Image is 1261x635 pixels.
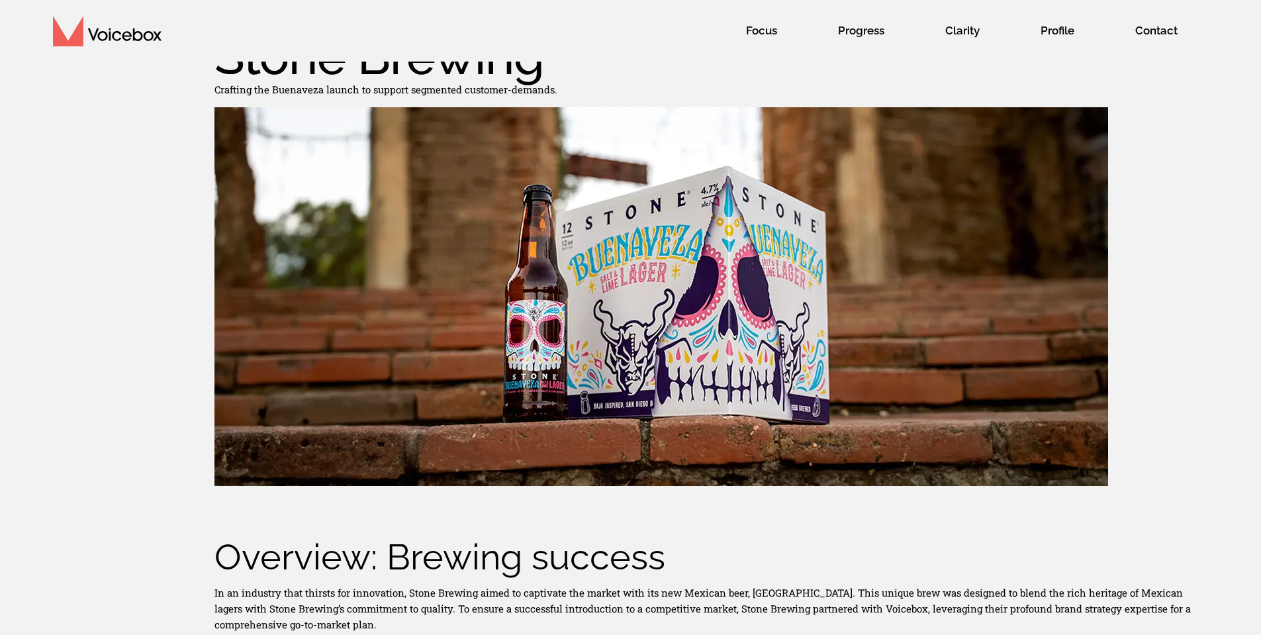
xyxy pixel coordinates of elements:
h4: Overview: Brewing success [214,539,1208,575]
span: Clarity [932,13,993,48]
span: Focus [733,13,790,48]
span: Contact [1122,13,1191,48]
span: Profile [1027,13,1088,48]
p: Crafting the Buenaveza launch to support segmented customer-demands. [214,81,1208,97]
p: In an industry that thirsts for innovation, Stone Brewing aimed to captivate the market with its ... [214,585,1208,632]
span: Progress [825,13,898,48]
